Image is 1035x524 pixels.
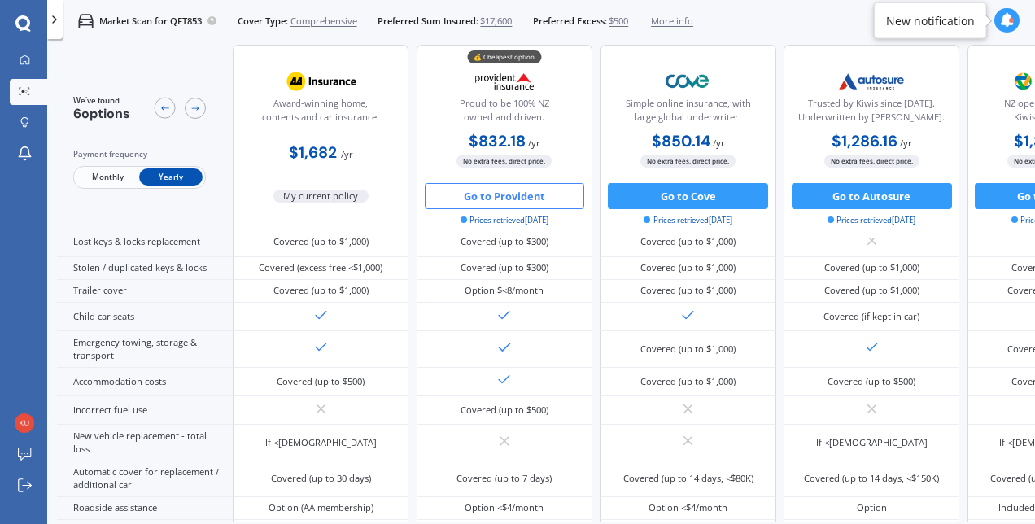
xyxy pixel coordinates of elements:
span: Comprehensive [290,15,357,28]
div: If <[DEMOGRAPHIC_DATA] [816,436,928,449]
span: Prices retrieved [DATE] [644,215,731,226]
b: $1,286.16 [832,131,897,151]
div: Covered (up to $1,000) [273,235,369,248]
button: Go to Autosure [792,183,952,209]
div: Covered (up to 30 days) [271,472,371,485]
div: Trusted by Kiwis since [DATE]. Underwritten by [PERSON_NAME]. [795,97,948,129]
div: Covered (up to $1,000) [824,284,919,297]
div: Covered (up to 7 days) [456,472,552,485]
div: Covered (up to 14 days, <$80K) [623,472,753,485]
div: Proud to be 100% NZ owned and driven. [428,97,581,129]
span: My current policy [273,190,369,203]
div: Covered (up to 14 days, <$150K) [804,472,939,485]
div: New vehicle replacement - total loss [57,425,233,461]
img: f0faaadaa044958a975756c703b2e3d4 [15,413,34,433]
div: Incorrect fuel use [57,396,233,425]
b: $850.14 [652,131,710,151]
span: We've found [73,95,130,107]
span: $17,600 [480,15,512,28]
div: Covered (up to $1,000) [273,284,369,297]
div: 💰 Cheapest option [467,51,541,64]
div: Accommodation costs [57,368,233,396]
div: Covered (up to $1,000) [824,261,919,274]
div: Roadside assistance [57,497,233,520]
div: Covered (up to $1,000) [640,343,736,356]
div: Payment frequency [73,148,206,161]
div: Trailer cover [57,280,233,303]
div: Stolen / duplicated keys & locks [57,257,233,280]
span: 6 options [73,105,130,122]
div: Covered (up to $1,000) [640,284,736,297]
span: Prices retrieved [DATE] [828,215,915,226]
div: Award-winning home, contents and car insurance. [244,97,397,129]
div: Covered (up to $500) [277,375,365,388]
div: Option (AA membership) [269,501,373,514]
span: Cover Type: [238,15,288,28]
div: Emergency towing, storage & transport [57,331,233,367]
span: Prices retrieved [DATE] [461,215,548,226]
button: Go to Cove [608,183,768,209]
div: New notification [886,12,975,28]
div: Covered (up to $300) [461,261,548,274]
div: Covered (up to $300) [461,235,548,248]
div: Covered (up to $500) [828,375,915,388]
b: $832.18 [469,131,526,151]
div: Covered (up to $1,000) [640,235,736,248]
div: Option <$4/month [649,501,727,514]
div: Child car seats [57,303,233,331]
div: Covered (up to $1,000) [640,375,736,388]
span: / yr [341,148,353,160]
div: Lost keys & locks replacement [57,228,233,256]
span: Preferred Sum Insured: [378,15,478,28]
div: If <[DEMOGRAPHIC_DATA] [265,436,377,449]
span: / yr [713,137,725,149]
button: Go to Provident [425,183,585,209]
span: No extra fees, direct price. [824,155,919,168]
span: $500 [609,15,628,28]
span: / yr [528,137,540,149]
div: Option $<8/month [465,284,544,297]
img: Autosure.webp [828,65,915,98]
img: Cove.webp [645,65,731,98]
span: No extra fees, direct price. [456,155,552,168]
span: No extra fees, direct price. [640,155,736,168]
div: Covered (if kept in car) [823,310,919,323]
span: / yr [900,137,912,149]
div: Simple online insurance, with large global underwriter. [611,97,764,129]
span: Yearly [139,169,203,186]
div: Option [857,501,887,514]
img: AA.webp [278,65,365,98]
div: Option <$4/month [465,501,544,514]
div: Automatic cover for replacement / additional car [57,461,233,497]
div: Covered (up to $1,000) [640,261,736,274]
span: More info [651,15,693,28]
img: car.f15378c7a67c060ca3f3.svg [78,13,94,28]
img: Provident.png [461,65,548,98]
span: Monthly [76,169,139,186]
p: Market Scan for QFT853 [99,15,202,28]
div: Covered (up to $500) [461,404,548,417]
div: Covered (excess free <$1,000) [259,261,382,274]
span: Preferred Excess: [533,15,607,28]
b: $1,682 [289,142,337,163]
